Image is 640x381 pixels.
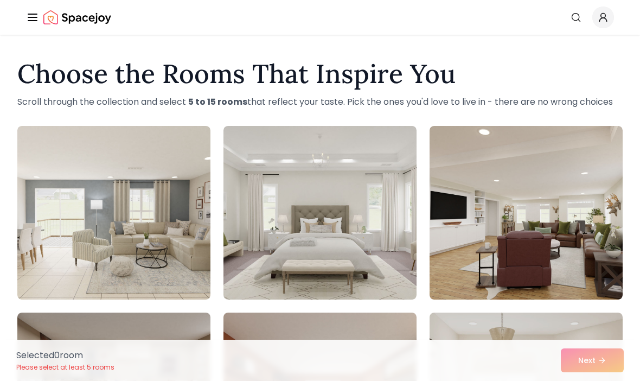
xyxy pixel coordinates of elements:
[188,96,247,108] strong: 5 to 15 rooms
[43,7,111,28] img: Spacejoy Logo
[223,126,417,300] img: Room room-2
[43,7,111,28] a: Spacejoy
[17,61,623,87] h1: Choose the Rooms That Inspire You
[17,126,210,300] img: Room room-1
[16,349,114,362] p: Selected 0 room
[16,363,114,372] p: Please select at least 5 rooms
[17,96,623,109] p: Scroll through the collection and select that reflect your taste. Pick the ones you'd love to liv...
[430,126,623,300] img: Room room-3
